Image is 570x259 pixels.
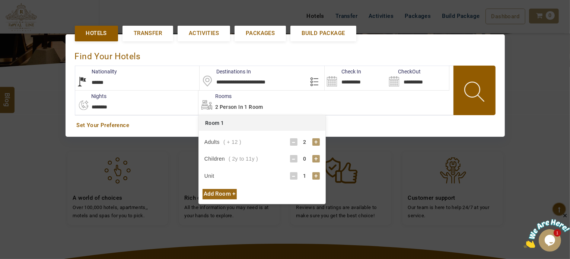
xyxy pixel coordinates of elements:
[198,92,232,100] label: Rooms
[178,26,230,41] a: Activities
[204,172,218,180] div: Unit
[290,138,297,146] div: -
[205,120,224,126] span: Room 1
[77,121,494,129] a: Set Your Preference
[302,29,345,37] span: Build Package
[229,156,258,162] span: ( 2y to 11y )
[312,172,320,180] div: +
[312,155,320,162] div: +
[75,44,496,66] div: Find Your Hotels
[387,68,421,75] label: CheckOut
[189,29,219,37] span: Activities
[290,26,356,41] a: Build Package
[86,29,107,37] span: Hotels
[75,26,118,41] a: Hotels
[200,68,251,75] label: Destinations In
[235,26,286,41] a: Packages
[297,155,312,162] div: 0
[325,68,361,75] label: Check In
[204,155,258,162] div: Children
[75,68,117,75] label: Nationality
[204,138,241,146] div: Adults
[387,66,449,90] input: Search
[297,138,312,146] div: 2
[290,155,297,162] div: -
[203,189,237,199] div: Add Room +
[122,26,173,41] a: Transfer
[215,104,263,110] span: 2 Person in 1 Room
[75,92,107,100] label: nights
[524,212,570,248] iframe: chat widget
[297,172,312,180] div: 1
[134,29,162,37] span: Transfer
[312,138,320,146] div: +
[223,139,241,145] span: ( + 12 )
[325,66,387,90] input: Search
[290,172,297,180] div: -
[246,29,275,37] span: Packages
